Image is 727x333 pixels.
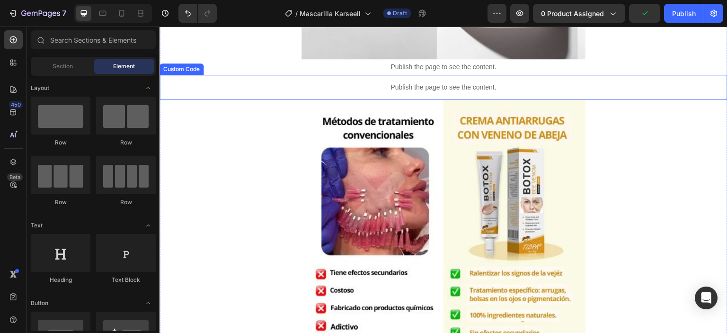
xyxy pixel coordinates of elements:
[160,27,727,333] iframe: Design area
[295,9,298,18] span: /
[31,198,90,207] div: Row
[96,138,156,147] div: Row
[541,9,604,18] span: 0 product assigned
[62,8,66,19] p: 7
[31,276,90,284] div: Heading
[141,218,156,233] span: Toggle open
[96,198,156,207] div: Row
[31,84,49,92] span: Layout
[96,276,156,284] div: Text Block
[113,62,135,71] span: Element
[31,138,90,147] div: Row
[9,101,23,108] div: 450
[695,287,718,309] div: Open Intercom Messenger
[533,4,625,23] button: 0 product assigned
[664,4,704,23] button: Publish
[141,296,156,311] span: Toggle open
[141,81,156,96] span: Toggle open
[4,4,71,23] button: 7
[31,221,43,230] span: Text
[31,30,156,49] input: Search Sections & Elements
[7,173,23,181] div: Beta
[672,9,696,18] div: Publish
[393,9,407,18] span: Draft
[300,9,361,18] span: Mascarilla Karseell
[178,4,217,23] div: Undo/Redo
[31,299,48,307] span: Button
[53,62,73,71] span: Section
